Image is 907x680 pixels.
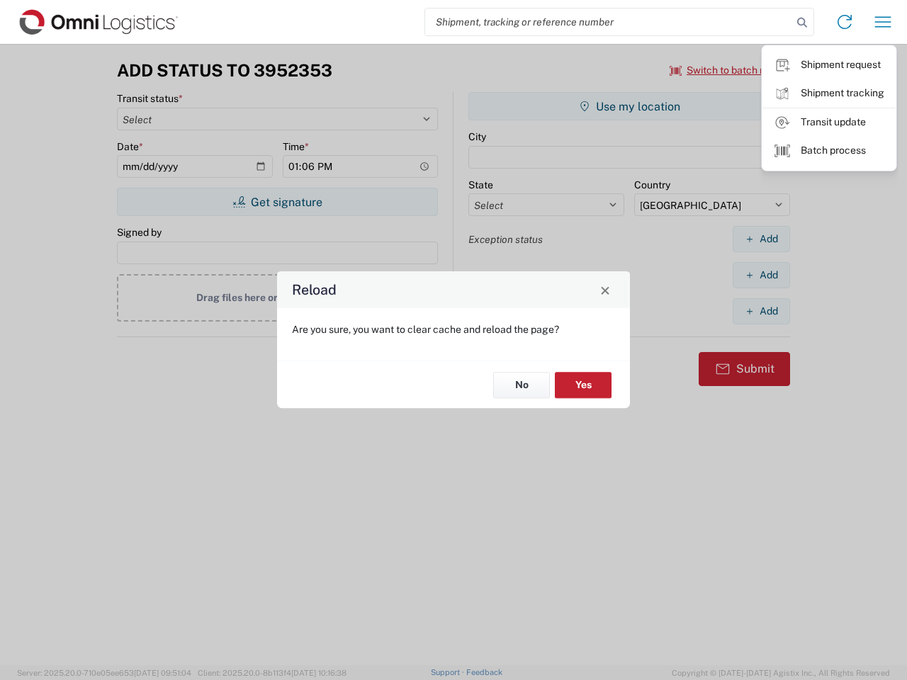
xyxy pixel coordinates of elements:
[425,8,792,35] input: Shipment, tracking or reference number
[292,323,615,336] p: Are you sure, you want to clear cache and reload the page?
[493,372,550,398] button: No
[595,280,615,300] button: Close
[292,280,337,300] h4: Reload
[762,79,896,108] a: Shipment tracking
[555,372,612,398] button: Yes
[762,51,896,79] a: Shipment request
[762,137,896,165] a: Batch process
[762,108,896,137] a: Transit update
